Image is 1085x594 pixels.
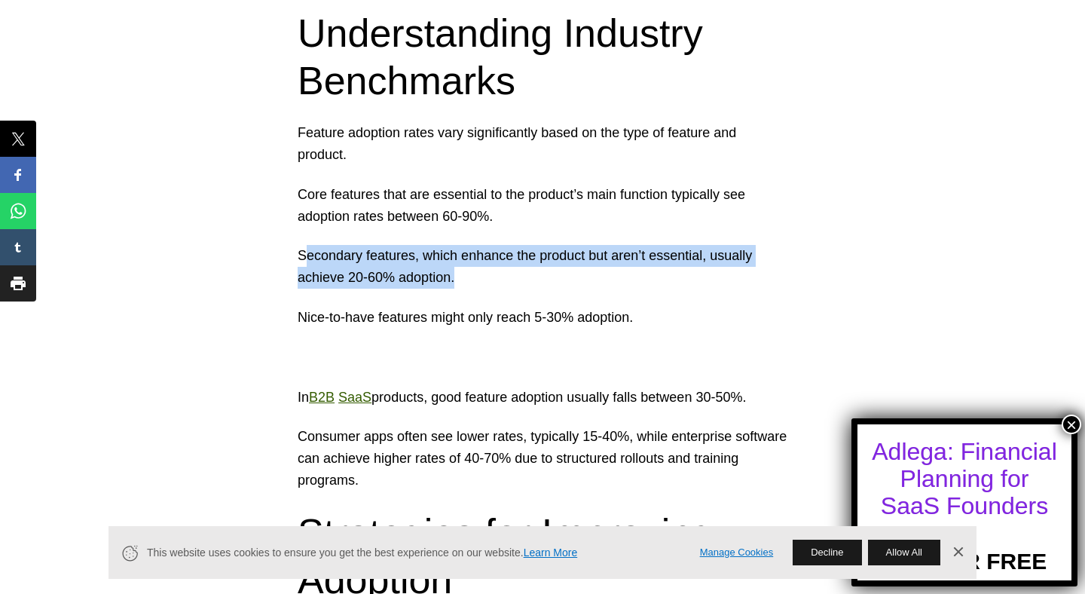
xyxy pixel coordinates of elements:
[700,545,774,561] a: Manage Cookies
[871,438,1058,519] div: Adlega: Financial Planning for SaaS Founders
[338,390,371,405] a: SaaS
[309,390,335,405] a: B2B
[121,543,139,562] svg: Cookie Icon
[882,523,1047,574] a: TRY FOR FREE
[298,426,787,491] p: Consumer apps often see lower rates, typically 15-40%, while enterprise software can achieve high...
[298,122,787,166] p: Feature adoption rates vary significantly based on the type of feature and product.
[793,540,861,565] button: Decline
[298,184,787,228] p: Core features that are essential to the product’s main function typically see adoption rates betw...
[1062,415,1081,434] button: Close
[524,547,578,559] a: Learn More
[868,540,940,565] button: Allow All
[298,307,787,329] p: Nice-to-have features might only reach 5-30% adoption.
[298,387,787,409] p: In products, good feature adoption usually falls between 30-50%.
[298,10,787,104] h2: Understanding Industry Benchmarks
[298,245,787,289] p: Secondary features, which enhance the product but aren’t essential, usually achieve 20-60% adoption.
[946,541,969,564] a: Dismiss Banner
[147,545,679,561] span: This website uses cookies to ensure you get the best experience on our website.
